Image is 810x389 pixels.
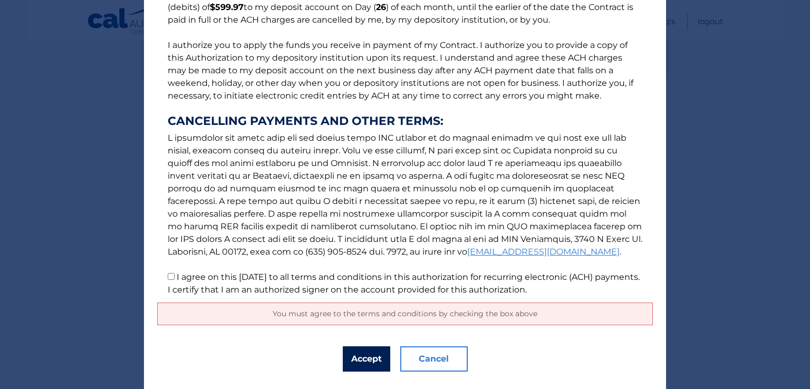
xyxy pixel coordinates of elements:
[400,346,468,372] button: Cancel
[168,272,640,295] label: I agree on this [DATE] to all terms and conditions in this authorization for recurring electronic...
[376,2,386,12] b: 26
[273,309,537,318] span: You must agree to the terms and conditions by checking the box above
[168,115,642,128] strong: CANCELLING PAYMENTS AND OTHER TERMS:
[467,247,620,257] a: [EMAIL_ADDRESS][DOMAIN_NAME]
[343,346,390,372] button: Accept
[210,2,244,12] b: $599.97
